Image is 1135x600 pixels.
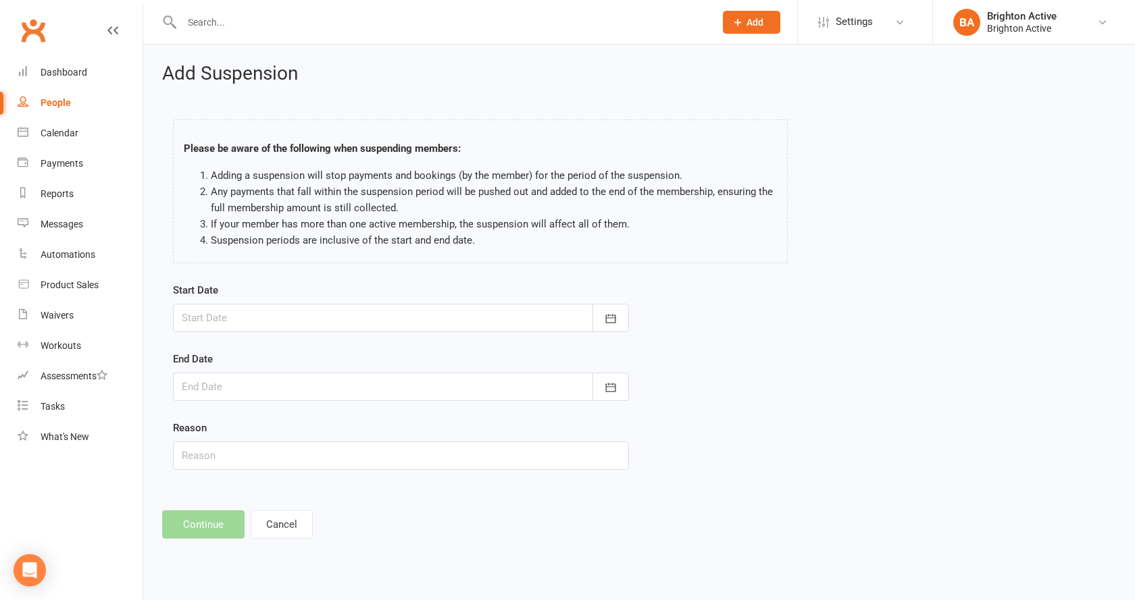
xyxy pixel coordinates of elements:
[18,118,143,148] a: Calendar
[18,240,143,270] a: Automations
[18,391,143,422] a: Tasks
[18,148,143,179] a: Payments
[178,13,705,32] input: Search...
[211,167,777,184] li: Adding a suspension will stop payments and bookings (by the member) for the period of the suspens...
[41,219,83,229] div: Messages
[41,431,89,442] div: What's New
[173,282,218,298] label: Start Date
[211,184,777,216] li: Any payments that fall within the suspension period will be pushed out and added to the end of th...
[41,401,65,412] div: Tasks
[836,7,873,37] span: Settings
[987,22,1057,34] div: Brighton Active
[41,158,83,169] div: Payments
[18,270,143,300] a: Product Sales
[18,209,143,240] a: Messages
[41,128,78,138] div: Calendar
[173,441,629,470] input: Reason
[173,351,213,367] label: End Date
[18,331,143,361] a: Workouts
[18,88,143,118] a: People
[953,9,980,36] div: BA
[41,188,74,199] div: Reports
[184,142,461,155] strong: Please be aware of the following when suspending members:
[41,249,95,260] div: Automations
[723,11,780,34] button: Add
[251,510,313,539] button: Cancel
[18,57,143,88] a: Dashboard
[211,232,777,248] li: Suspension periods are inclusive of the start and end date.
[41,279,99,290] div: Product Sales
[41,340,81,351] div: Workouts
[18,422,143,452] a: What's New
[18,361,143,391] a: Assessments
[41,310,74,321] div: Waivers
[41,67,87,78] div: Dashboard
[16,13,50,47] a: Clubworx
[18,300,143,331] a: Waivers
[14,554,46,587] div: Open Intercom Messenger
[41,371,107,381] div: Assessments
[987,10,1057,22] div: Brighton Active
[41,97,71,108] div: People
[173,420,207,436] label: Reason
[18,179,143,209] a: Reports
[747,17,763,28] span: Add
[211,216,777,232] li: If your member has more than one active membership, the suspension will affect all of them.
[162,63,1116,84] h2: Add Suspension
